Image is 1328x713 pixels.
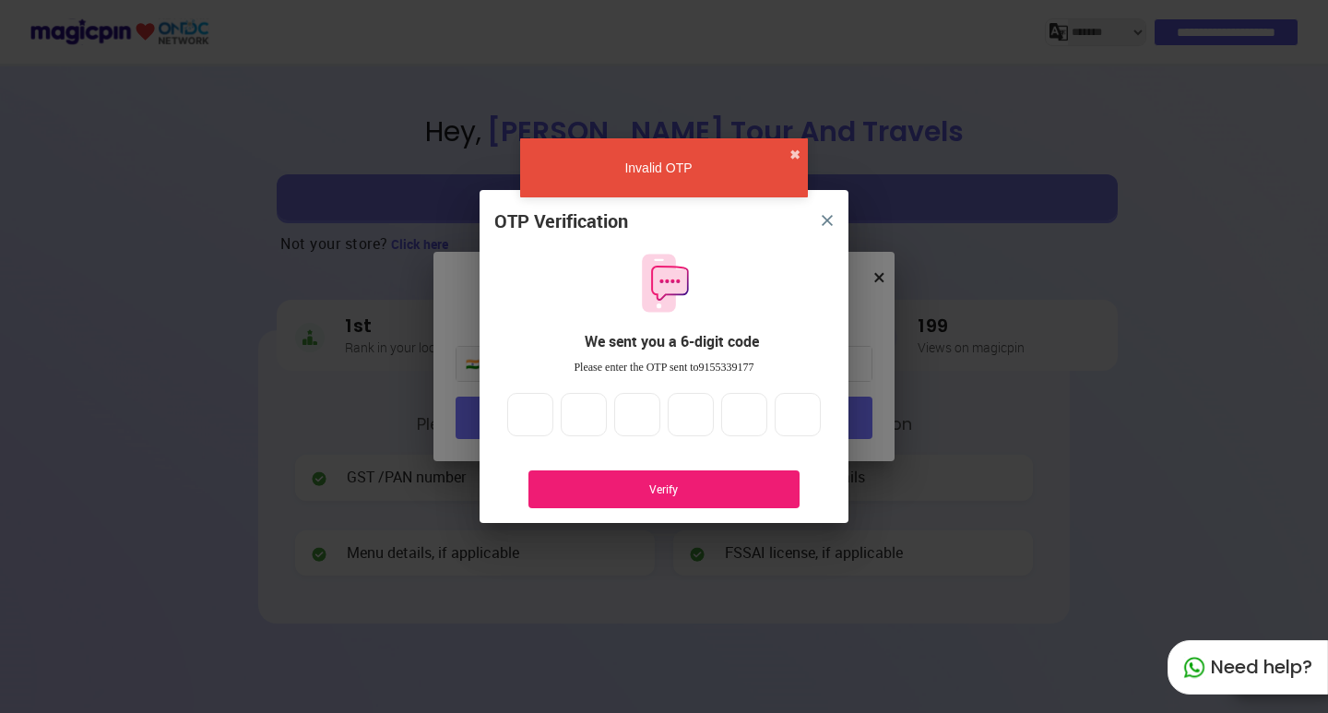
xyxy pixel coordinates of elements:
div: We sent you a 6-digit code [509,331,834,352]
div: Verify [556,481,772,497]
img: whatapp_green.7240e66a.svg [1183,657,1205,679]
img: otpMessageIcon.11fa9bf9.svg [633,252,695,315]
div: Need help? [1168,640,1328,695]
div: Please enter the OTP sent to 9155339177 [494,360,834,375]
button: close [811,204,844,237]
div: Invalid OTP [528,159,789,177]
div: OTP Verification [494,208,628,235]
img: 8zTxi7IzMsfkYqyYgBgfvSHvmzQA9juT1O3mhMgBDT8p5s20zMZ2JbefE1IEBlkXHwa7wAFxGwdILBLhkAAAAASUVORK5CYII= [822,215,833,226]
button: close [789,146,800,164]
